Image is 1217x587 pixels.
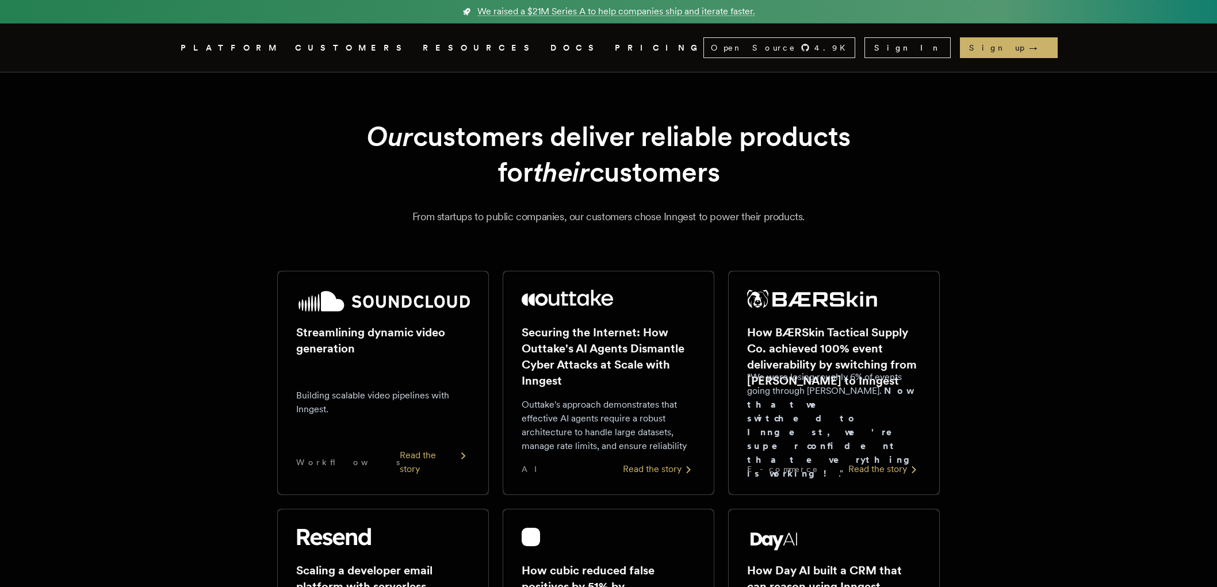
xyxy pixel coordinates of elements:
a: SoundCloud logoStreamlining dynamic video generationBuilding scalable video pipelines with Innges... [277,271,489,495]
h2: Securing the Internet: How Outtake's AI Agents Dismantle Cyber Attacks at Scale with Inngest [522,324,695,389]
span: E-commerce [747,463,818,475]
p: From startups to public companies, our customers chose Inngest to power their products. [194,209,1023,225]
em: Our [366,120,413,153]
a: PRICING [615,41,703,55]
h2: Streamlining dynamic video generation [296,324,470,356]
em: their [533,155,590,189]
img: BÆRSkin Tactical Supply Co. [747,290,877,308]
span: 4.9 K [814,42,852,53]
img: Day AI [747,528,801,551]
p: Outtake's approach demonstrates that effective AI agents require a robust architecture to handle ... [522,398,695,453]
p: Building scalable video pipelines with Inngest. [296,389,470,416]
a: CUSTOMERS [295,41,409,55]
h2: How BÆRSkin Tactical Supply Co. achieved 100% event deliverability by switching from [PERSON_NAME... [747,324,921,389]
h1: customers deliver reliable products for customers [305,118,912,190]
button: RESOURCES [423,41,537,55]
a: Outtake logoSecuring the Internet: How Outtake's AI Agents Dismantle Cyber Attacks at Scale with ... [503,271,714,495]
a: Sign up [960,37,1058,58]
img: Outtake [522,290,613,306]
button: PLATFORM [181,41,281,55]
img: SoundCloud [296,290,470,313]
span: AI [522,463,547,475]
img: Resend [296,528,371,546]
span: Workflows [296,456,400,468]
span: Open Source [711,42,796,53]
div: Read the story [623,462,695,476]
div: Read the story [848,462,921,476]
a: DOCS [550,41,601,55]
div: Read the story [400,448,470,476]
p: "We were losing roughly 6% of events going through [PERSON_NAME]. ." [747,370,921,481]
a: BÆRSkin Tactical Supply Co. logoHow BÆRSkin Tactical Supply Co. achieved 100% event deliverabilit... [728,271,940,495]
strong: Now that we switched to Inngest, we're super confident that everything is working! [747,385,919,479]
span: We raised a $21M Series A to help companies ship and iterate faster. [477,5,755,18]
nav: Global [148,24,1069,72]
img: cubic [522,528,540,546]
a: Sign In [864,37,951,58]
span: → [1029,42,1048,53]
